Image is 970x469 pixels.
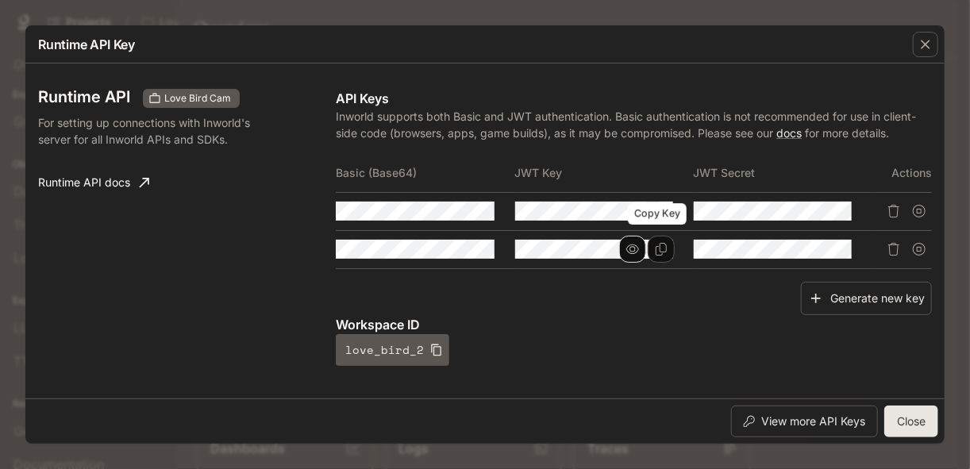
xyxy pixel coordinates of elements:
[336,315,932,334] p: Workspace ID
[336,89,932,108] p: API Keys
[336,334,449,366] button: love_bird_2
[336,154,514,192] th: Basic (Base64)
[38,89,130,105] h3: Runtime API
[801,282,932,316] button: Generate new key
[648,236,675,263] button: Copy Key
[731,406,878,437] button: View more API Keys
[515,154,694,192] th: JWT Key
[881,198,906,224] button: Delete API key
[884,406,938,437] button: Close
[158,91,237,106] span: Love Bird Cam
[872,154,932,192] th: Actions
[38,35,135,54] p: Runtime API Key
[143,89,240,108] div: These keys will apply to your current workspace only
[776,126,802,140] a: docs
[628,203,687,225] div: Copy Key
[38,114,252,148] p: For setting up connections with Inworld's server for all Inworld APIs and SDKs.
[906,236,932,262] button: Suspend API key
[32,167,156,198] a: Runtime API docs
[906,198,932,224] button: Suspend API key
[881,236,906,262] button: Delete API key
[336,108,932,141] p: Inworld supports both Basic and JWT authentication. Basic authentication is not recommended for u...
[694,154,872,192] th: JWT Secret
